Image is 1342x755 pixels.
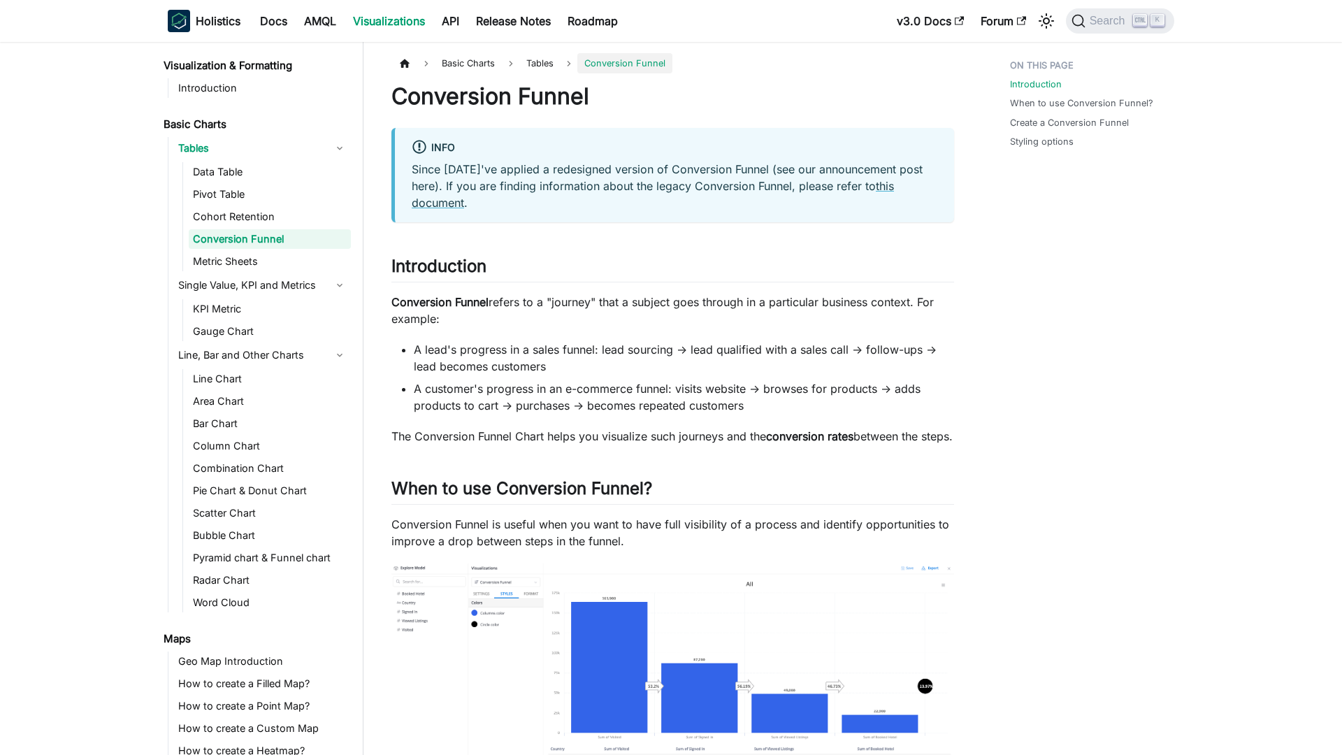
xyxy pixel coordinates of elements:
h2: When to use Conversion Funnel? [391,478,954,505]
div: info [412,139,937,157]
span: Tables [519,53,561,73]
a: Tables [174,137,351,159]
a: Radar Chart [189,570,351,590]
b: Holistics [196,13,240,29]
a: Bar Chart [189,414,351,433]
a: Docs [252,10,296,32]
a: Visualization & Formatting [159,56,351,75]
li: A lead's progress in a sales funnel: lead sourcing → lead qualified with a sales call → follow-up... [414,341,954,375]
a: AMQL [296,10,345,32]
a: Cohort Retention [189,207,351,226]
a: KPI Metric [189,299,351,319]
a: API [433,10,468,32]
a: Combination Chart [189,459,351,478]
a: Line Chart [189,369,351,389]
p: Since [DATE]'ve applied a redesigned version of Conversion Funnel (see our announcement post here... [412,161,937,211]
a: Pivot Table [189,185,351,204]
h2: Introduction [391,256,954,282]
li: A customer's progress in an e-commerce funnel: visits website → browses for products → adds produ... [414,380,954,414]
a: Line, Bar and Other Charts [174,344,351,366]
p: Conversion Funnel is useful when you want to have full visibility of a process and identify oppor... [391,516,954,549]
a: Single Value, KPI and Metrics [174,274,351,296]
a: Forum [972,10,1034,32]
nav: Docs sidebar [154,42,363,755]
a: Metric Sheets [189,252,351,271]
a: Create a Conversion Funnel [1010,116,1129,129]
p: refers to a "journey" that a subject goes through in a particular business context. For example: [391,294,954,327]
a: Introduction [1010,78,1062,91]
a: Gauge Chart [189,322,351,341]
button: Switch between dark and light mode (currently light mode) [1035,10,1058,32]
a: How to create a Custom Map [174,719,351,738]
a: Word Cloud [189,593,351,612]
button: Search (Ctrl+K) [1066,8,1174,34]
a: Home page [391,53,418,73]
a: Basic Charts [159,115,351,134]
span: Basic Charts [435,53,502,73]
nav: Breadcrumbs [391,53,954,73]
a: How to create a Point Map? [174,696,351,716]
a: Maps [159,629,351,649]
strong: Conversion Funnel [391,295,489,309]
img: Holistics [168,10,190,32]
a: HolisticsHolistics [168,10,240,32]
p: The Conversion Funnel Chart helps you visualize such journeys and the between the steps. [391,428,954,445]
kbd: K [1150,14,1164,27]
a: Bubble Chart [189,526,351,545]
a: Release Notes [468,10,559,32]
a: When to use Conversion Funnel? [1010,96,1153,110]
a: How to create a Filled Map? [174,674,351,693]
a: this document [412,179,894,210]
a: Roadmap [559,10,626,32]
a: Data Table [189,162,351,182]
a: Styling options [1010,135,1074,148]
a: v3.0 Docs [888,10,972,32]
strong: conversion rates [766,429,853,443]
a: Conversion Funnel [189,229,351,249]
a: Geo Map Introduction [174,652,351,671]
a: Column Chart [189,436,351,456]
a: Area Chart [189,391,351,411]
a: Visualizations [345,10,433,32]
a: Scatter Chart [189,503,351,523]
span: Search [1085,15,1134,27]
a: Introduction [174,78,351,98]
a: Pyramid chart & Funnel chart [189,548,351,568]
h1: Conversion Funnel [391,82,954,110]
span: Conversion Funnel [577,53,672,73]
a: Pie Chart & Donut Chart [189,481,351,501]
